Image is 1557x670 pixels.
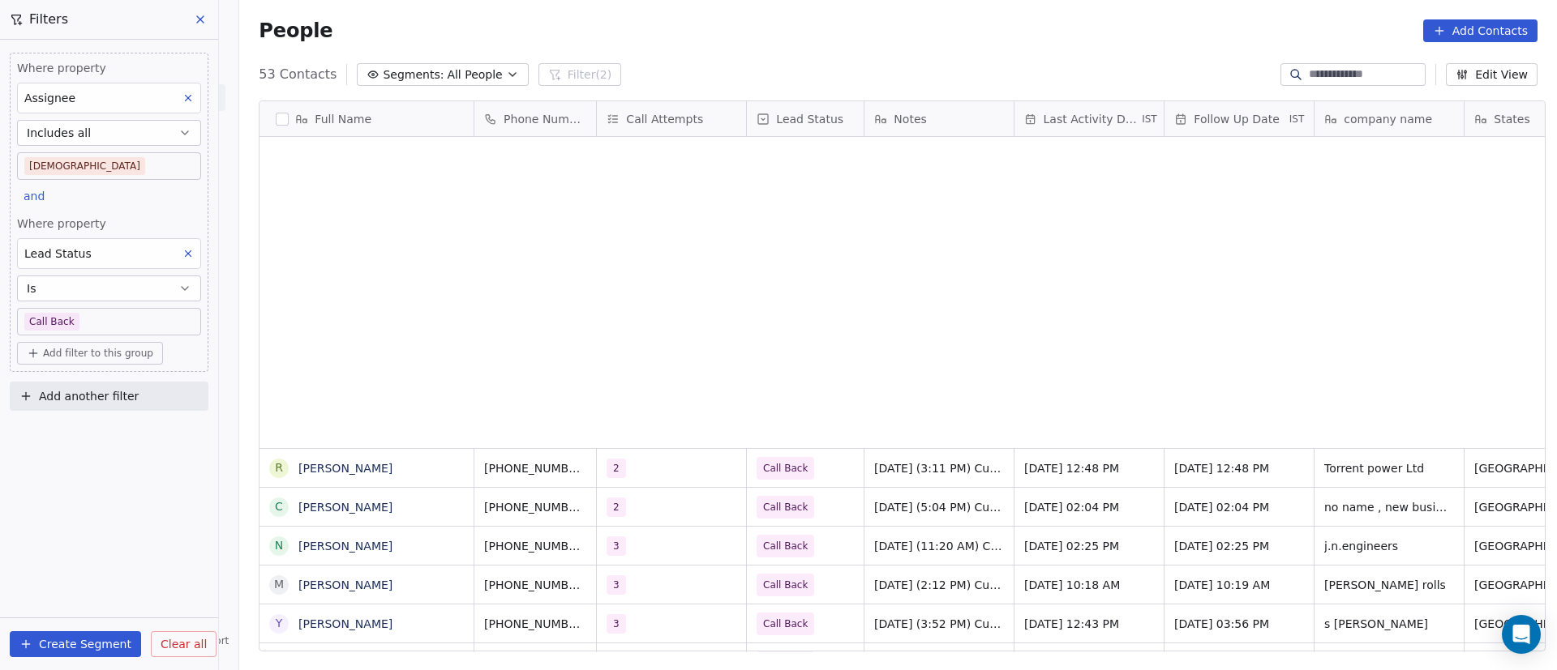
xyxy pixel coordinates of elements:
span: States [1494,111,1529,127]
a: [PERSON_NAME] [298,578,392,591]
div: N [275,537,283,554]
span: [DATE] 12:43 PM [1024,616,1154,632]
span: Call Back [763,577,808,593]
span: Last Activity Date [1044,111,1139,127]
div: C [275,498,283,515]
div: Follow Up DateIST [1165,101,1314,136]
span: [DATE] 02:04 PM [1174,499,1304,515]
span: [PHONE_NUMBER] [484,499,586,515]
button: Edit View [1446,63,1538,86]
span: Call Back [763,538,808,554]
span: [DATE] (5:04 PM) Customer will check details and currently he is searching for place. Whatsapp de... [874,499,1004,515]
button: Filter(2) [538,63,622,86]
span: IST [1142,113,1157,126]
span: 3 [607,536,626,556]
span: All People [447,66,502,83]
a: [PERSON_NAME] [298,540,392,553]
span: [PHONE_NUMBER] [484,616,586,632]
a: [PERSON_NAME] [298,501,392,514]
span: 3 [607,614,626,634]
span: [DATE] 10:18 AM [1024,577,1154,593]
span: [DATE] (2:12 PM) Customer is busy in [GEOGRAPHIC_DATA] and will get free after [DATE] Whatsapp de... [874,577,1004,593]
span: [PHONE_NUMBER] [484,577,586,593]
div: Full Name [259,101,474,136]
div: M [274,576,284,593]
span: Call Attempts [626,111,703,127]
span: j.n.engineers [1324,538,1454,554]
div: Phone Number [474,101,596,136]
span: [DATE] 02:04 PM [1024,499,1154,515]
span: IST [1289,113,1305,126]
span: 2 [607,497,626,517]
span: Phone Number [504,111,586,127]
div: Lead Status [747,101,864,136]
span: Torrent power Ltd [1324,460,1454,476]
span: [DATE] (3:11 PM) Customer did not answered call, WhatsApp details shared. [DATE] (12:48 PM) Custo... [874,460,1004,476]
span: [PERSON_NAME] rolls [1324,577,1454,593]
span: Call Back [763,460,808,476]
span: [DATE] (11:20 AM) Customer was driving, he will share son number to discuss details further. What... [874,538,1004,554]
div: company name [1315,101,1464,136]
a: [PERSON_NAME] [298,462,392,475]
div: grid [259,137,474,652]
div: Call Attempts [597,101,746,136]
span: s [PERSON_NAME] [1324,616,1454,632]
span: 53 Contacts [259,65,337,84]
span: Notes [894,111,926,127]
span: [DATE] 12:48 PM [1174,460,1304,476]
span: [DATE] 02:25 PM [1024,538,1154,554]
span: 3 [607,575,626,595]
span: People [259,19,332,43]
span: Lead Status [776,111,843,127]
div: Y [276,615,283,632]
a: [PERSON_NAME] [298,617,392,630]
div: Last Activity DateIST [1014,101,1164,136]
span: [PHONE_NUMBER] [484,460,586,476]
span: Segments: [383,66,444,83]
span: [DATE] (3:52 PM) Customer is busy with his construction work and it will take more then 2 months ... [874,616,1004,632]
span: no name , new business [1324,499,1454,515]
div: Open Intercom Messenger [1502,615,1541,654]
span: [DATE] 02:25 PM [1174,538,1304,554]
span: Call Back [763,499,808,515]
span: Full Name [315,111,371,127]
span: [PHONE_NUMBER] [484,538,586,554]
button: Add Contacts [1423,19,1538,42]
span: company name [1344,111,1432,127]
div: Notes [864,101,1014,136]
span: [DATE] 10:19 AM [1174,577,1304,593]
span: [DATE] 03:56 PM [1174,616,1304,632]
div: R [275,459,283,476]
span: Call Back [763,616,808,632]
span: Follow Up Date [1194,111,1279,127]
span: 2 [607,459,626,478]
span: [DATE] 12:48 PM [1024,460,1154,476]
